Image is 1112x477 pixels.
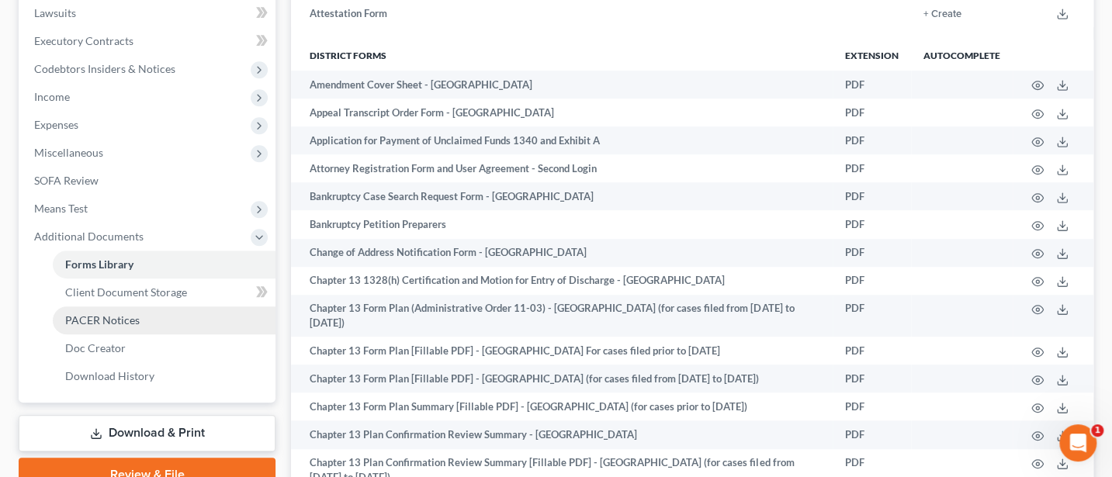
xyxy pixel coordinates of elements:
td: Amendment Cover Sheet - [GEOGRAPHIC_DATA] [291,71,833,99]
td: Appeal Transcript Order Form - [GEOGRAPHIC_DATA] [291,99,833,126]
td: PDF [833,365,911,392]
span: Additional Documents [34,230,144,243]
td: PDF [833,210,911,238]
td: PDF [833,337,911,365]
td: Attorney Registration Form and User Agreement - Second Login [291,154,833,182]
a: Client Document Storage [53,278,275,306]
td: PDF [833,392,911,420]
td: PDF [833,267,911,295]
td: Bankruptcy Case Search Request Form - [GEOGRAPHIC_DATA] [291,182,833,210]
a: Doc Creator [53,334,275,362]
td: Chapter 13 Plan Confirmation Review Summary - [GEOGRAPHIC_DATA] [291,420,833,448]
td: Bankruptcy Petition Preparers [291,210,833,238]
th: Extension [833,40,911,71]
th: District forms [291,40,833,71]
td: PDF [833,126,911,154]
span: Means Test [34,202,88,215]
td: PDF [833,182,911,210]
span: Executory Contracts [34,34,133,47]
a: Forms Library [53,251,275,278]
span: Income [34,90,70,103]
span: Forms Library [65,258,133,271]
td: Chapter 13 Form Plan [Fillable PDF] - [GEOGRAPHIC_DATA] (for cases filed from [DATE] to [DATE]) [291,365,833,392]
a: Download & Print [19,415,275,451]
span: Miscellaneous [34,146,103,159]
span: Download History [65,369,154,382]
a: PACER Notices [53,306,275,334]
th: Autocomplete [911,40,1013,71]
td: Chapter 13 Form Plan Summary [Fillable PDF] - [GEOGRAPHIC_DATA] (for cases prior to [DATE]) [291,392,833,420]
td: Chapter 13 Form Plan (Administrative Order 11-03) - [GEOGRAPHIC_DATA] (for cases filed from [DATE... [291,295,833,337]
span: PACER Notices [65,313,140,327]
span: Lawsuits [34,6,76,19]
td: PDF [833,99,911,126]
iframe: Intercom live chat [1059,424,1096,461]
td: Change of Address Notification Form - [GEOGRAPHIC_DATA] [291,239,833,267]
a: Download History [53,362,275,390]
td: PDF [833,71,911,99]
td: PDF [833,154,911,182]
button: + Create [923,9,961,19]
td: PDF [833,295,911,337]
a: Executory Contracts [22,27,275,55]
span: Codebtors Insiders & Notices [34,62,175,75]
td: Chapter 13 1328(h) Certification and Motion for Entry of Discharge - [GEOGRAPHIC_DATA] [291,267,833,295]
span: 1 [1091,424,1103,437]
td: PDF [833,420,911,448]
td: Application for Payment of Unclaimed Funds 1340 and Exhibit A [291,126,833,154]
td: PDF [833,239,911,267]
td: Chapter 13 Form Plan [Fillable PDF] - [GEOGRAPHIC_DATA] For cases filed prior to [DATE] [291,337,833,365]
span: Client Document Storage [65,285,187,299]
span: Doc Creator [65,341,126,354]
a: SOFA Review [22,167,275,195]
span: SOFA Review [34,174,99,187]
span: Expenses [34,118,78,131]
